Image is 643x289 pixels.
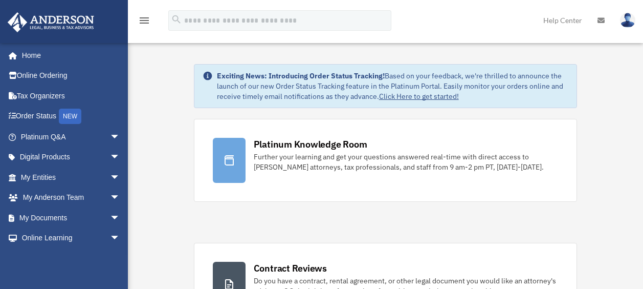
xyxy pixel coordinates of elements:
a: My Entitiesarrow_drop_down [7,167,136,188]
span: arrow_drop_down [110,188,130,209]
a: Platinum Knowledge Room Further your learning and get your questions answered real-time with dire... [194,119,578,202]
a: Home [7,45,130,66]
div: Platinum Knowledge Room [254,138,367,151]
a: Order StatusNEW [7,106,136,127]
span: arrow_drop_down [110,248,130,269]
i: menu [138,14,150,27]
a: My Anderson Teamarrow_drop_down [7,188,136,208]
span: arrow_drop_down [110,208,130,229]
span: arrow_drop_down [110,228,130,249]
span: arrow_drop_down [110,127,130,148]
a: Billingarrow_drop_down [7,248,136,269]
div: NEW [59,109,81,124]
img: User Pic [620,13,635,28]
strong: Exciting News: Introducing Order Status Tracking! [217,71,385,80]
a: Digital Productsarrow_drop_down [7,147,136,168]
div: Contract Reviews [254,262,327,275]
span: arrow_drop_down [110,147,130,168]
img: Anderson Advisors Platinum Portal [5,12,97,32]
div: Further your learning and get your questions answered real-time with direct access to [PERSON_NAM... [254,152,559,172]
div: Based on your feedback, we're thrilled to announce the launch of our new Order Status Tracking fe... [217,71,569,101]
i: search [171,14,182,25]
a: Platinum Q&Aarrow_drop_down [7,127,136,147]
a: Click Here to get started! [379,92,459,101]
a: menu [138,18,150,27]
a: Online Learningarrow_drop_down [7,228,136,249]
span: arrow_drop_down [110,167,130,188]
a: Tax Organizers [7,86,136,106]
a: My Documentsarrow_drop_down [7,208,136,228]
a: Online Ordering [7,66,136,86]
